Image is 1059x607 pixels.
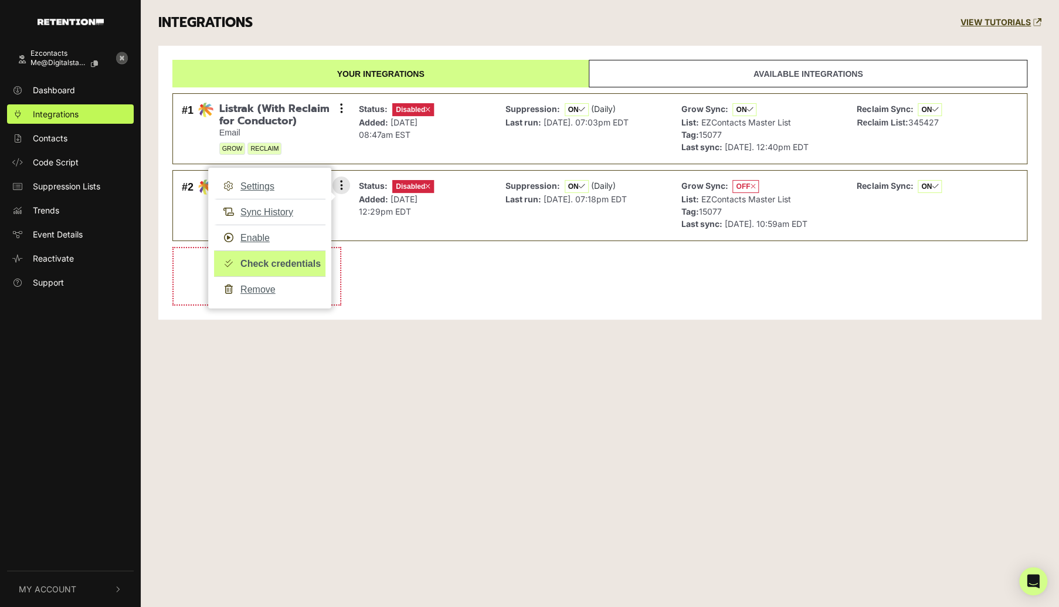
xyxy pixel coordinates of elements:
[701,194,790,204] span: EZContacts Master List
[219,143,246,155] span: GROW
[7,249,134,268] a: Reactivate
[681,142,722,152] strong: Last sync:
[591,181,616,191] span: (Daily)
[7,104,134,124] a: Integrations
[359,104,388,114] strong: Status:
[7,177,134,196] a: Suppression Lists
[30,59,87,67] span: me@digitalstate.o...
[214,174,325,199] a: Settings
[505,181,560,191] strong: Suppression:
[392,103,434,116] span: Disabled
[7,80,134,100] a: Dashboard
[198,103,213,117] img: Listrak (With Reclaim for Conductor)
[33,252,74,264] span: Reactivate
[33,228,83,240] span: Event Details
[681,104,728,114] strong: Grow Sync:
[732,180,759,193] span: OFF
[33,156,79,168] span: Code Script
[182,103,194,155] div: #1
[505,104,560,114] strong: Suppression:
[392,180,434,193] span: Disabled
[960,18,1041,28] a: VIEW TUTORIALS
[33,84,75,96] span: Dashboard
[681,206,698,216] strong: Tag:
[198,179,214,195] img: Listrak (With Reclaim for Journeys)
[359,194,388,204] strong: Added:
[359,194,418,216] span: [DATE] 12:29pm EDT
[359,117,418,140] span: [DATE] 08:47am EST
[7,225,134,244] a: Event Details
[7,571,134,607] button: My Account
[30,49,107,57] div: Ezcontacts
[38,19,104,25] img: Retention.com
[7,128,134,148] a: Contacts
[33,108,79,120] span: Integrations
[857,104,913,114] strong: Reclaim Sync:
[219,128,342,138] small: Email
[219,103,342,128] span: Listrak (With Reclaim for Conductor)
[33,180,100,192] span: Suppression Lists
[544,117,629,127] span: [DATE]. 07:03pm EDT
[857,103,942,129] p: 345427
[214,225,325,251] a: Enable
[158,15,253,31] h3: INTEGRATIONS
[214,250,325,277] a: Check credentials
[544,194,627,204] span: [DATE]. 07:18pm EDT
[857,181,913,191] strong: Reclaim Sync:
[247,143,281,155] span: RECLAIM
[33,132,67,144] span: Contacts
[724,219,807,229] span: [DATE]. 10:59am EDT
[681,194,698,204] strong: List:
[182,179,194,232] div: #2
[681,117,698,127] strong: List:
[732,103,756,116] span: ON
[565,180,589,193] span: ON
[1019,567,1047,595] div: Open Intercom Messenger
[7,152,134,172] a: Code Script
[681,181,728,191] strong: Grow Sync:
[214,276,325,303] a: Remove
[724,142,808,152] span: [DATE]. 12:40pm EDT
[19,583,76,595] span: My Account
[505,194,541,204] strong: Last run:
[33,204,59,216] span: Trends
[857,118,908,127] strong: Reclaim List:
[681,128,808,141] p: 15077
[505,117,541,127] strong: Last run:
[565,103,589,116] span: ON
[214,199,325,225] a: Sync History
[359,181,388,191] strong: Status:
[33,276,64,289] span: Support
[681,205,807,218] p: 15077
[681,130,698,140] strong: Tag:
[701,117,790,127] span: EZContacts Master List
[681,219,722,229] strong: Last sync:
[7,201,134,220] a: Trends
[591,104,616,114] span: (Daily)
[918,103,942,116] span: ON
[7,44,110,76] a: Ezcontacts me@digitalstate.o...
[172,60,589,87] a: Your integrations
[589,60,1027,87] a: Available integrations
[918,180,942,193] span: ON
[359,117,388,127] strong: Added:
[7,273,134,292] a: Support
